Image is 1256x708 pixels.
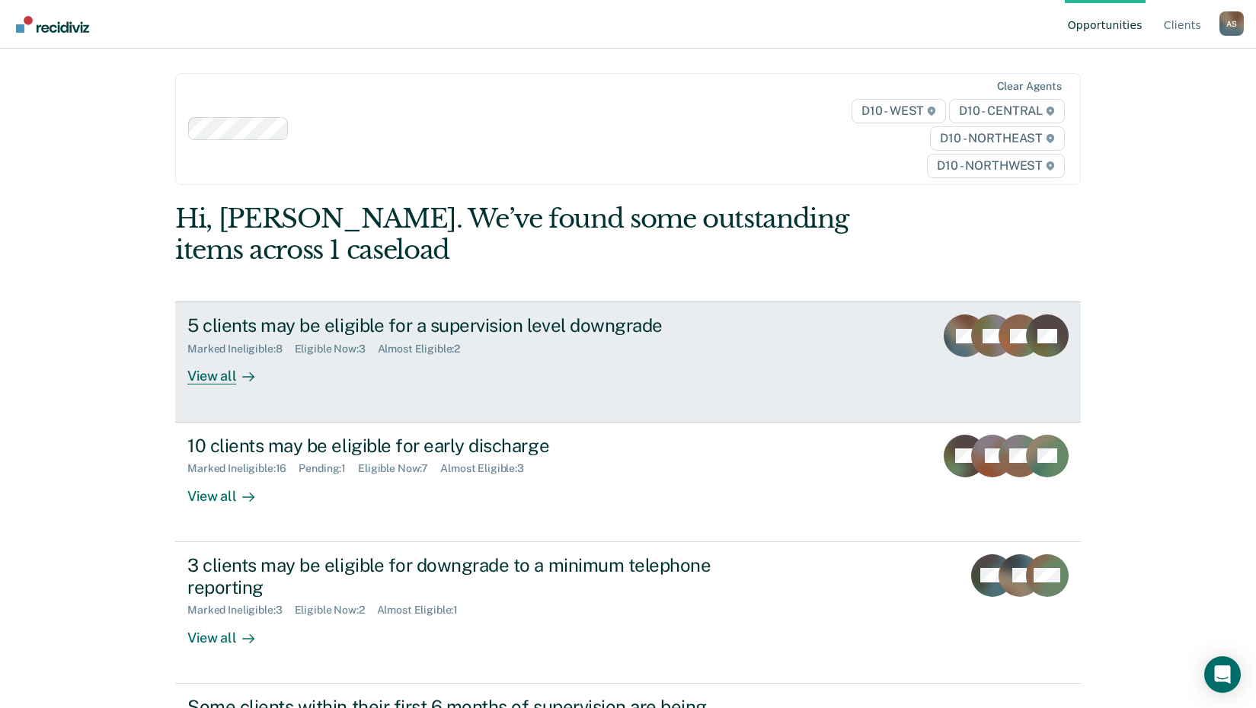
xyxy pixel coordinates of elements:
[927,154,1064,178] span: D10 - NORTHWEST
[187,554,722,598] div: 3 clients may be eligible for downgrade to a minimum telephone reporting
[949,99,1065,123] span: D10 - CENTRAL
[377,604,471,617] div: Almost Eligible : 1
[852,99,946,123] span: D10 - WEST
[187,343,294,356] div: Marked Ineligible : 8
[1219,11,1244,36] div: A S
[175,542,1081,684] a: 3 clients may be eligible for downgrade to a minimum telephone reportingMarked Ineligible:3Eligib...
[187,435,722,457] div: 10 clients may be eligible for early discharge
[16,16,89,33] img: Recidiviz
[997,80,1062,93] div: Clear agents
[187,475,273,505] div: View all
[187,462,299,475] div: Marked Ineligible : 16
[1204,656,1241,693] div: Open Intercom Messenger
[187,356,273,385] div: View all
[930,126,1064,151] span: D10 - NORTHEAST
[378,343,473,356] div: Almost Eligible : 2
[175,203,900,266] div: Hi, [PERSON_NAME]. We’ve found some outstanding items across 1 caseload
[175,301,1081,422] a: 5 clients may be eligible for a supervision level downgradeMarked Ineligible:8Eligible Now:3Almos...
[175,423,1081,542] a: 10 clients may be eligible for early dischargeMarked Ineligible:16Pending:1Eligible Now:7Almost E...
[187,617,273,646] div: View all
[187,314,722,336] div: 5 clients may be eligible for a supervision level downgrade
[299,462,358,475] div: Pending : 1
[358,462,440,475] div: Eligible Now : 7
[295,604,377,617] div: Eligible Now : 2
[440,462,536,475] div: Almost Eligible : 3
[295,343,378,356] div: Eligible Now : 3
[1219,11,1244,36] button: Profile dropdown button
[187,604,294,617] div: Marked Ineligible : 3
